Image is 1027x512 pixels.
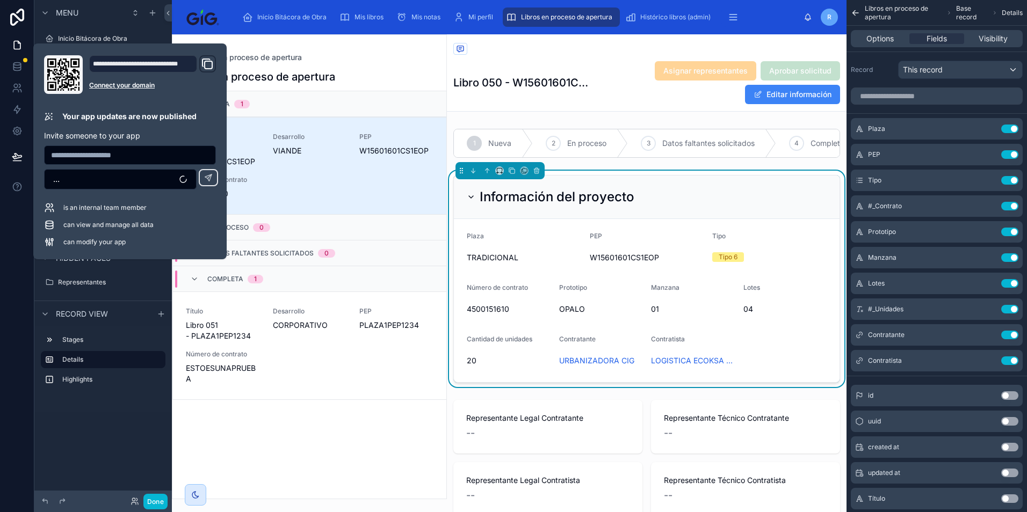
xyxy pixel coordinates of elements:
[865,4,942,21] span: Libros en proceso de apertura
[651,283,679,291] span: Manzana
[866,33,894,44] span: Options
[898,61,1023,79] button: This record
[62,111,197,122] p: Your app updates are now published
[41,274,165,291] a: Representantes
[336,8,391,27] a: Mis libros
[393,8,448,27] a: Mis notas
[712,232,726,240] span: Tipo
[467,304,551,314] span: 4500151610
[207,249,314,258] span: Datos faltantes solicitados
[62,375,161,384] label: Highlights
[257,13,327,21] span: Inicio Bitácora de Obra
[273,133,347,141] span: Desarrollo
[53,174,60,185] span: ...
[868,228,896,236] span: Prototipo
[41,30,165,47] a: Inicio Bitácora de Obra
[143,494,168,509] button: Done
[259,223,264,232] div: 0
[56,309,108,319] span: Record view
[559,355,634,366] a: URBANIZADORA CIG
[503,8,620,27] a: Libros en proceso de apertura
[467,232,484,240] span: Plaza
[63,238,126,246] span: can modify your app
[207,275,243,283] span: Completa
[453,75,588,90] h1: Libro 050 - W15601601CS1EOP
[355,13,384,21] span: Mis libros
[590,232,602,240] span: PEP
[239,8,334,27] a: Inicio Bitácora de Obra
[411,13,440,21] span: Mis notas
[58,34,163,43] label: Inicio Bitácora de Obra
[181,52,302,63] a: Libros en proceso de apertura
[34,326,172,399] div: scrollable content
[927,33,947,44] span: Fields
[450,8,501,27] a: Mi perfil
[186,320,260,341] span: Libro 051 - PLAZA1PEP1234
[273,320,328,331] span: CORPORATIVO
[827,13,831,21] span: R
[651,335,685,343] span: Contratista
[207,223,249,232] span: En proceso
[173,291,446,399] a: TítuloLibro 051 - PLAZA1PEP1234DesarrolloCORPORATIVOPEPPLAZA1PEP1234Número de contratoESTOESUNAPR...
[868,356,902,365] span: Contratista
[359,320,433,331] span: PLAZA1PEP1234
[58,278,163,287] label: Representantes
[651,304,735,314] span: 01
[186,363,260,384] span: ESTOESUNAPRUEBA
[62,355,157,364] label: Details
[56,8,78,18] span: Menu
[44,169,197,189] button: Select Button
[868,494,885,503] span: Título
[480,188,634,206] h2: Información del proyecto
[63,203,147,212] span: is an internal team member
[181,69,335,84] h1: Libros en proceso de apertura
[468,13,493,21] span: Mi perfil
[868,150,880,159] span: PEP
[62,335,161,344] label: Stages
[273,145,301,156] span: VIANDE
[979,33,1008,44] span: Visibility
[173,117,446,214] a: TítuloLibro 050 - W15601601CS1EOPDesarrolloVIANDEPEPW15601601CS1EOPNúmero de contrato4500151610
[194,52,302,63] span: Libros en proceso de apertura
[1002,9,1023,17] span: Details
[956,4,988,21] span: Base record
[868,305,903,313] span: #_Unidades
[868,443,899,451] span: created at
[745,85,840,104] button: Editar información
[868,469,900,477] span: updated at
[180,9,225,26] img: App logo
[559,304,643,314] span: OPALO
[868,125,885,133] span: Plaza
[868,176,881,185] span: Tipo
[743,304,827,314] span: 04
[651,355,735,366] a: LOGISTICA ECOKSA S.A. DE C.V.
[254,275,257,283] div: 1
[186,350,260,359] span: Número de contrato
[44,130,216,141] p: Invite someone to your app
[590,252,704,263] span: W15601601CS1EOP
[743,283,760,291] span: Lotes
[868,202,902,210] span: #_Contrato
[186,307,260,316] span: Título
[719,252,737,262] div: Tipo 6
[467,335,532,343] span: Cantidad de unidades
[359,133,433,141] span: PEP
[868,331,905,339] span: Contratante
[324,249,329,258] div: 0
[241,100,243,108] div: 1
[559,335,596,343] span: Contratante
[868,279,885,288] span: Lotes
[559,283,587,291] span: Prototipo
[89,55,216,94] div: Domain and Custom Link
[467,355,551,366] span: 20
[234,5,804,29] div: scrollable content
[521,13,612,21] span: Libros en proceso de apertura
[273,307,347,316] span: Desarrollo
[640,13,711,21] span: Histórico libros (admin)
[903,64,943,75] span: This record
[89,81,216,90] a: Connect your domain
[868,417,881,426] span: uuid
[359,145,433,156] span: W15601601CS1EOP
